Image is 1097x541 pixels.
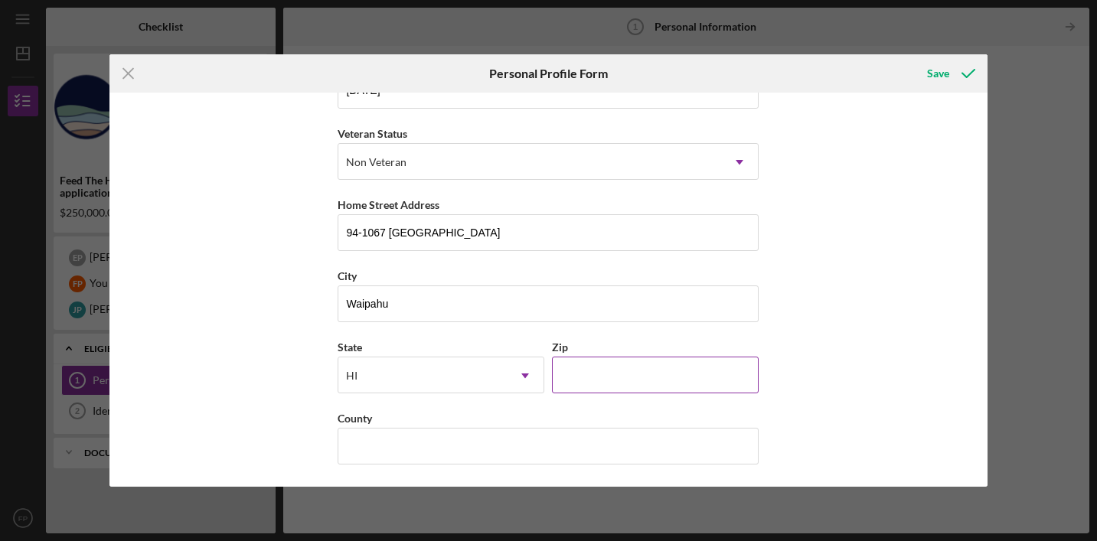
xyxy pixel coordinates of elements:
label: Home Street Address [338,198,439,211]
div: HI [346,370,358,382]
div: Non Veteran [346,156,406,168]
label: Zip [552,341,568,354]
h6: Personal Profile Form [489,67,608,80]
div: Save [927,58,949,89]
button: Save [912,58,988,89]
label: City [338,269,357,282]
label: County [338,412,372,425]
